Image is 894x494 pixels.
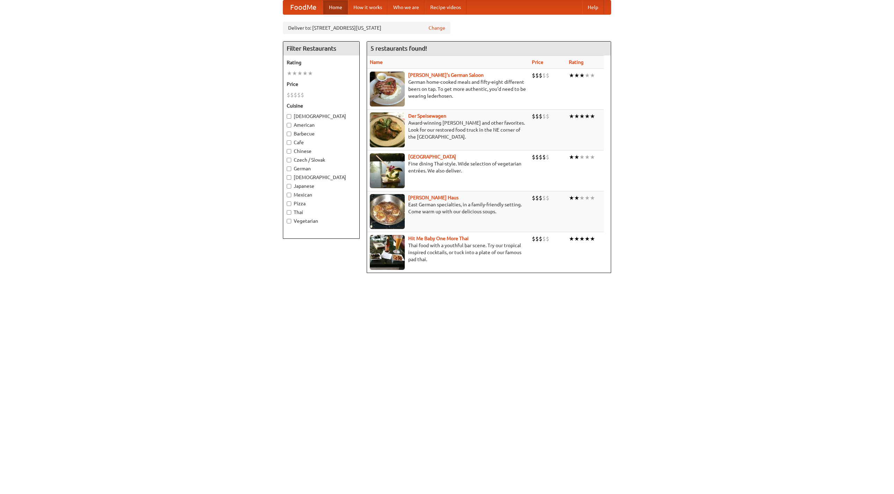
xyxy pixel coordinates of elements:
li: $ [546,235,549,243]
a: How it works [348,0,388,14]
label: American [287,121,356,128]
img: babythai.jpg [370,235,405,270]
li: ★ [590,153,595,161]
li: ★ [574,153,579,161]
li: $ [542,194,546,202]
li: $ [539,153,542,161]
b: [PERSON_NAME]'s German Saloon [408,72,484,78]
p: German home-cooked meals and fifty-eight different beers on tap. To get more authentic, you'd nee... [370,79,526,99]
li: ★ [585,72,590,79]
input: American [287,123,291,127]
li: $ [287,91,290,99]
p: East German specialties, in a family-friendly setting. Come warm up with our delicious soups. [370,201,526,215]
li: $ [535,235,539,243]
input: Czech / Slovak [287,158,291,162]
input: Vegetarian [287,219,291,223]
a: Name [370,59,383,65]
label: Japanese [287,183,356,190]
li: ★ [590,72,595,79]
input: Thai [287,210,291,215]
li: $ [535,194,539,202]
li: $ [290,91,294,99]
label: Mexican [287,191,356,198]
li: ★ [574,235,579,243]
label: [DEMOGRAPHIC_DATA] [287,174,356,181]
li: ★ [579,235,585,243]
label: [DEMOGRAPHIC_DATA] [287,113,356,120]
a: [PERSON_NAME] Haus [408,195,459,200]
label: Thai [287,209,356,216]
li: $ [535,153,539,161]
label: Barbecue [287,130,356,137]
ng-pluralize: 5 restaurants found! [371,45,427,52]
li: $ [546,153,549,161]
a: Home [323,0,348,14]
input: Cafe [287,140,291,145]
h5: Rating [287,59,356,66]
a: Who we are [388,0,425,14]
li: ★ [585,194,590,202]
li: $ [532,72,535,79]
li: ★ [579,153,585,161]
b: Der Speisewagen [408,113,446,119]
li: $ [535,72,539,79]
img: kohlhaus.jpg [370,194,405,229]
li: ★ [287,69,292,77]
li: $ [542,153,546,161]
li: $ [546,72,549,79]
li: $ [546,112,549,120]
a: Help [582,0,604,14]
input: [DEMOGRAPHIC_DATA] [287,114,291,119]
li: $ [539,72,542,79]
li: ★ [585,153,590,161]
label: Pizza [287,200,356,207]
label: Czech / Slovak [287,156,356,163]
li: $ [546,194,549,202]
li: $ [301,91,304,99]
img: esthers.jpg [370,72,405,106]
li: ★ [569,153,574,161]
li: ★ [292,69,297,77]
li: $ [532,194,535,202]
b: [GEOGRAPHIC_DATA] [408,154,456,160]
li: $ [542,235,546,243]
li: ★ [579,72,585,79]
label: Vegetarian [287,217,356,224]
li: $ [297,91,301,99]
li: ★ [569,72,574,79]
li: ★ [574,72,579,79]
li: ★ [308,69,313,77]
li: ★ [585,235,590,243]
li: $ [539,235,542,243]
p: Award-winning [PERSON_NAME] and other favorites. Look for our restored food truck in the NE corne... [370,119,526,140]
li: $ [294,91,297,99]
input: [DEMOGRAPHIC_DATA] [287,175,291,180]
input: Pizza [287,201,291,206]
li: ★ [590,112,595,120]
label: German [287,165,356,172]
img: speisewagen.jpg [370,112,405,147]
li: ★ [569,235,574,243]
li: ★ [585,112,590,120]
a: Hit Me Baby One More Thai [408,236,469,241]
li: $ [532,153,535,161]
li: ★ [579,194,585,202]
li: $ [535,112,539,120]
li: ★ [579,112,585,120]
a: Recipe videos [425,0,467,14]
li: $ [542,112,546,120]
a: Rating [569,59,584,65]
input: Chinese [287,149,291,154]
li: $ [539,112,542,120]
li: ★ [574,112,579,120]
input: German [287,167,291,171]
h5: Price [287,81,356,88]
li: ★ [590,194,595,202]
input: Japanese [287,184,291,189]
a: Price [532,59,543,65]
li: ★ [574,194,579,202]
li: ★ [302,69,308,77]
p: Fine dining Thai-style. Wide selection of vegetarian entrées. We also deliver. [370,160,526,174]
a: FoodMe [283,0,323,14]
